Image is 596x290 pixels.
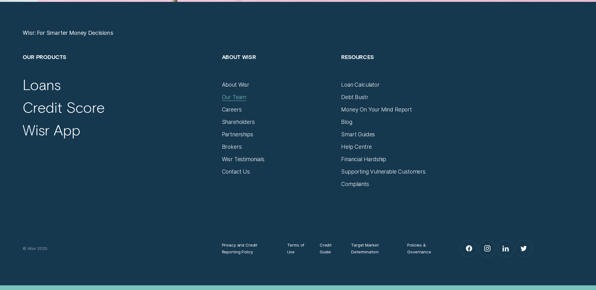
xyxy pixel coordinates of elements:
a: Policies & Governance [407,242,441,255]
a: Credit Score [23,98,105,116]
a: Shareholders [222,119,255,125]
a: Instagram [479,240,495,257]
a: Facebook [461,240,477,257]
a: Wisr Testimonials [222,156,264,163]
a: Supporting Vulnerable Customers [341,168,426,175]
h2: About Wisr [222,53,335,81]
a: Our Team [222,94,246,101]
a: Brokers [222,143,242,150]
a: Loans [23,76,61,94]
a: Smart Guides [341,131,375,138]
a: Money On Your Mind Report [341,106,412,113]
a: Careers [222,106,242,113]
h2: Our Products [23,53,215,81]
a: Terms of Use [287,242,307,255]
a: Target Market Determination [351,242,395,255]
a: Wisr: For Smarter Money Decisions [23,29,113,36]
a: Wisr App [23,121,80,139]
h2: Resources [341,53,454,81]
a: Credit Guide [320,242,339,255]
div: © Wisr 2025 [19,245,218,252]
a: Contact Us [222,168,250,175]
a: Loan Calculator [341,81,379,88]
a: Blog [341,119,352,125]
a: LinkedIn [497,240,514,257]
a: Help Centre [341,143,372,150]
a: Debt Bustr [341,94,368,101]
a: About Wisr [222,81,249,88]
a: Partnerships [222,131,253,138]
a: Complaints [341,181,369,188]
a: Financial Hardship [341,156,386,163]
a: Twitter [516,240,532,257]
a: Privacy and Credit Reporting Policy [222,242,275,255]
